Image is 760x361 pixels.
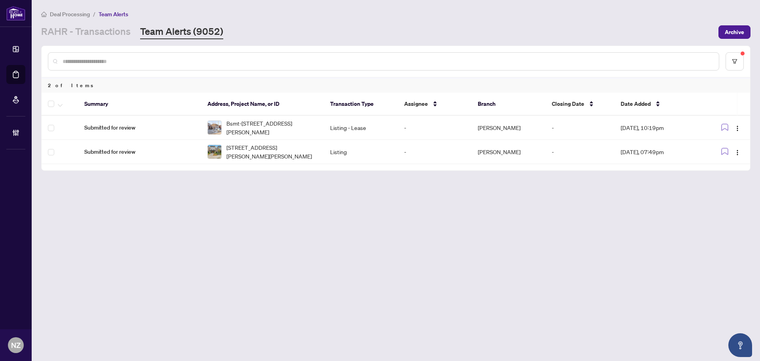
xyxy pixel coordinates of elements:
[42,78,750,93] div: 2 of Items
[398,93,471,116] th: Assignee
[545,140,614,164] td: -
[621,99,651,108] span: Date Added
[6,6,25,21] img: logo
[614,116,703,140] td: [DATE], 10:19pm
[99,11,128,18] span: Team Alerts
[545,93,614,116] th: Closing Date
[398,140,471,164] td: -
[324,140,397,164] td: Listing
[208,145,221,159] img: thumbnail-img
[324,93,397,116] th: Transaction Type
[93,10,95,19] li: /
[404,99,428,108] span: Assignee
[614,140,703,164] td: [DATE], 07:49pm
[11,340,21,351] span: NZ
[725,26,744,38] span: Archive
[208,121,221,134] img: thumbnail-img
[718,25,750,39] button: Archive
[84,147,195,156] span: Submitted for review
[726,52,744,71] button: filter
[84,123,195,132] span: Submitted for review
[41,11,47,17] span: home
[471,140,545,164] td: [PERSON_NAME]
[734,149,741,156] img: Logo
[552,99,584,108] span: Closing Date
[471,116,545,140] td: [PERSON_NAME]
[471,93,545,116] th: Branch
[731,121,744,134] button: Logo
[324,116,397,140] td: Listing - Lease
[732,59,737,64] span: filter
[398,116,471,140] td: -
[226,143,318,160] span: [STREET_ADDRESS][PERSON_NAME][PERSON_NAME]
[614,93,703,116] th: Date Added
[201,93,324,116] th: Address, Project Name, or ID
[78,93,201,116] th: Summary
[734,125,741,132] img: Logo
[731,145,744,158] button: Logo
[41,25,131,39] a: RAHR - Transactions
[728,333,752,357] button: Open asap
[545,116,614,140] td: -
[50,11,90,18] span: Deal Processing
[140,25,223,39] a: Team Alerts (9052)
[226,119,318,136] span: Bsmt-[STREET_ADDRESS][PERSON_NAME]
